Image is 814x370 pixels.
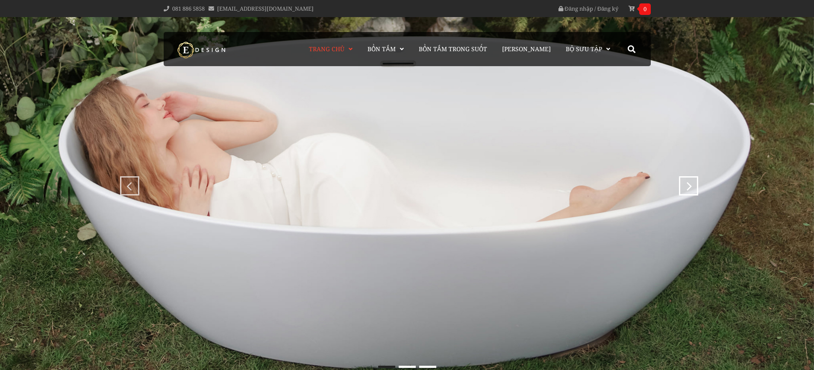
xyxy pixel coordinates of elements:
a: Bộ Sưu Tập [559,32,617,66]
a: [PERSON_NAME] [496,32,557,66]
div: prev [122,176,133,187]
span: / [594,5,596,12]
span: [PERSON_NAME] [502,45,551,53]
a: 081 886 5858 [172,5,205,12]
span: Bồn Tắm Trong Suốt [419,45,487,53]
span: Bồn Tắm [367,45,396,53]
span: Trang chủ [309,45,344,53]
a: Trang chủ [305,32,359,66]
span: 0 [639,3,651,15]
a: Bồn Tắm Trong Suốt [412,32,494,66]
a: [EMAIL_ADDRESS][DOMAIN_NAME] [217,5,314,12]
span: Bộ Sưu Tập [566,45,602,53]
a: Bồn Tắm [361,32,410,66]
img: logo Kreiner Germany - Edesign Interior [170,41,234,58]
div: next [681,176,692,187]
